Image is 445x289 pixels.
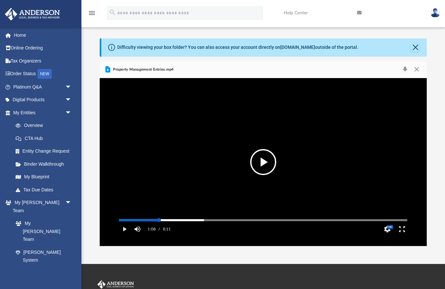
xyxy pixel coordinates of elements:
span: arrow_drop_down [65,106,78,119]
a: Online Ordering [5,42,81,55]
div: Difficulty viewing your box folder? You can also access your account directly on outside of the p... [117,44,358,51]
a: Entity Change Request [9,145,81,158]
span: arrow_drop_down [65,80,78,94]
button: Mute [132,223,143,236]
a: Tax Organizers [5,54,81,67]
button: Play [117,223,132,236]
a: Digital Productsarrow_drop_down [5,93,81,106]
a: Binder Walkthrough [9,158,81,171]
a: Overview [9,119,81,132]
span: / [158,223,160,236]
button: Settings [380,223,395,236]
div: File preview [100,78,427,246]
a: [DOMAIN_NAME] [280,45,315,50]
button: Download [399,65,411,74]
a: My [PERSON_NAME] Teamarrow_drop_down [5,196,78,217]
a: My Blueprint [9,171,78,184]
button: Enter fullscreen [395,223,409,236]
button: Close [411,65,423,74]
img: Anderson Advisors Platinum Portal [96,280,135,289]
a: Order StatusNEW [5,67,81,81]
a: Tax Due Dates [9,183,81,196]
a: My Entitiesarrow_drop_down [5,106,81,119]
img: Anderson Advisors Platinum Portal [3,8,62,21]
div: NEW [37,69,52,79]
button: Close [411,43,420,52]
a: CTA Hub [9,132,81,145]
span: arrow_drop_down [65,93,78,107]
a: [PERSON_NAME] System [9,246,78,267]
img: User Pic [430,8,440,18]
label: 8:11 [163,223,171,236]
span: Property Management Entries.mp4 [112,67,174,73]
label: 1:08 [148,223,156,236]
a: Home [5,29,81,42]
i: search [109,9,116,16]
a: Client Referrals [9,267,78,280]
div: Media Slider [114,217,412,223]
span: arrow_drop_down [65,196,78,210]
div: Preview [100,61,427,246]
a: Platinum Q&Aarrow_drop_down [5,80,81,93]
span: HD [387,225,394,229]
a: menu [88,12,96,17]
a: My [PERSON_NAME] Team [9,217,75,246]
i: menu [88,9,96,17]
